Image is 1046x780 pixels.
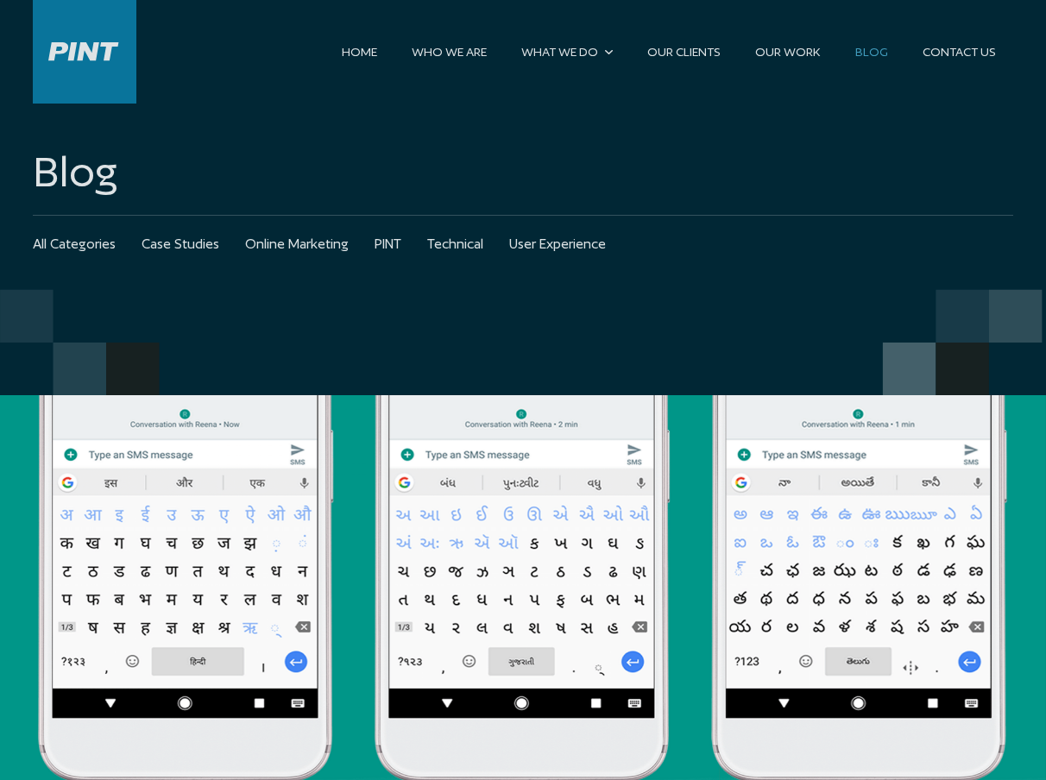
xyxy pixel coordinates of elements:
nav: Site Navigation [325,37,1013,66]
a: PINT [375,216,401,273]
a: Online Marketing [245,216,349,273]
a: What We Do [504,37,630,66]
a: Blog [838,37,905,66]
a: Contact Us [905,37,1013,66]
a: User Experience [509,216,606,273]
a: Who We Are [394,37,504,66]
a: Home [325,37,394,66]
a: Blog [33,147,1013,198]
nav: Blog Tag Navigation [33,216,1013,273]
a: Our Work [738,37,838,66]
a: Our Clients [630,37,738,66]
a: Case Studies [142,216,219,273]
a: Technical [427,216,483,273]
a: All Categories [33,216,116,273]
